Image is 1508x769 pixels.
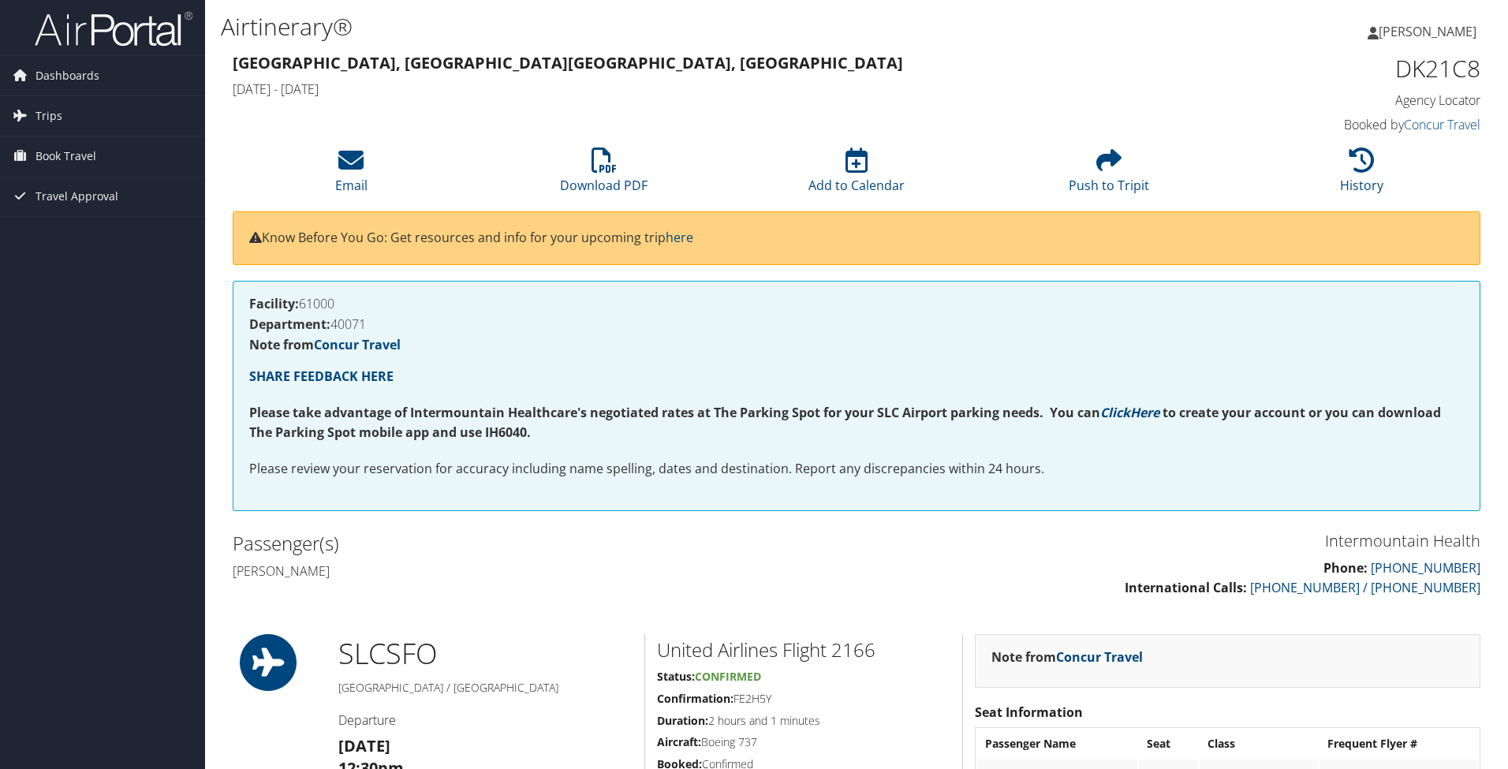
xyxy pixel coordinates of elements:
[249,315,330,333] strong: Department:
[35,10,192,47] img: airportal-logo.png
[977,730,1137,758] th: Passenger Name
[338,735,390,756] strong: [DATE]
[657,713,950,729] h5: 2 hours and 1 minutes
[657,734,701,749] strong: Aircraft:
[221,10,1069,43] h1: Airtinerary®
[657,636,950,663] h2: United Airlines Flight 2166
[1319,730,1478,758] th: Frequent Flyer #
[249,295,299,312] strong: Facility:
[666,229,693,246] a: here
[249,336,401,353] strong: Note from
[233,562,845,580] h4: [PERSON_NAME]
[249,404,1100,421] strong: Please take advantage of Intermountain Healthcare's negotiated rates at The Parking Spot for your...
[233,530,845,557] h2: Passenger(s)
[1125,579,1247,596] strong: International Calls:
[1139,730,1198,758] th: Seat
[560,156,648,194] a: Download PDF
[35,56,99,95] span: Dashboards
[233,80,1163,98] h4: [DATE] - [DATE]
[249,228,1464,248] p: Know Before You Go: Get resources and info for your upcoming trip
[808,156,905,194] a: Add to Calendar
[1340,156,1383,194] a: History
[1069,156,1149,194] a: Push to Tripit
[338,634,633,674] h1: SLC SFO
[1200,730,1318,758] th: Class
[35,96,62,136] span: Trips
[249,459,1464,480] p: Please review your reservation for accuracy including name spelling, dates and destination. Repor...
[249,368,394,385] a: SHARE FEEDBACK HERE
[657,669,695,684] strong: Status:
[695,669,761,684] span: Confirmed
[1100,404,1130,421] a: Click
[338,680,633,696] h5: [GEOGRAPHIC_DATA] / [GEOGRAPHIC_DATA]
[1323,559,1368,577] strong: Phone:
[1368,8,1492,55] a: [PERSON_NAME]
[1186,116,1480,133] h4: Booked by
[1130,404,1159,421] a: Here
[35,136,96,176] span: Book Travel
[1250,579,1480,596] a: [PHONE_NUMBER] / [PHONE_NUMBER]
[249,297,1464,310] h4: 61000
[975,704,1083,721] strong: Seat Information
[657,713,708,728] strong: Duration:
[1404,116,1480,133] a: Concur Travel
[657,691,733,706] strong: Confirmation:
[657,691,950,707] h5: FE2H5Y
[335,156,368,194] a: Email
[1056,648,1143,666] a: Concur Travel
[657,734,950,750] h5: Boeing 737
[314,336,401,353] a: Concur Travel
[35,177,118,216] span: Travel Approval
[1379,23,1476,40] span: [PERSON_NAME]
[233,52,903,73] strong: [GEOGRAPHIC_DATA], [GEOGRAPHIC_DATA] [GEOGRAPHIC_DATA], [GEOGRAPHIC_DATA]
[868,530,1480,552] h3: Intermountain Health
[1186,52,1480,85] h1: DK21C8
[249,318,1464,330] h4: 40071
[338,711,633,729] h4: Departure
[1371,559,1480,577] a: [PHONE_NUMBER]
[991,648,1143,666] strong: Note from
[1186,91,1480,109] h4: Agency Locator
